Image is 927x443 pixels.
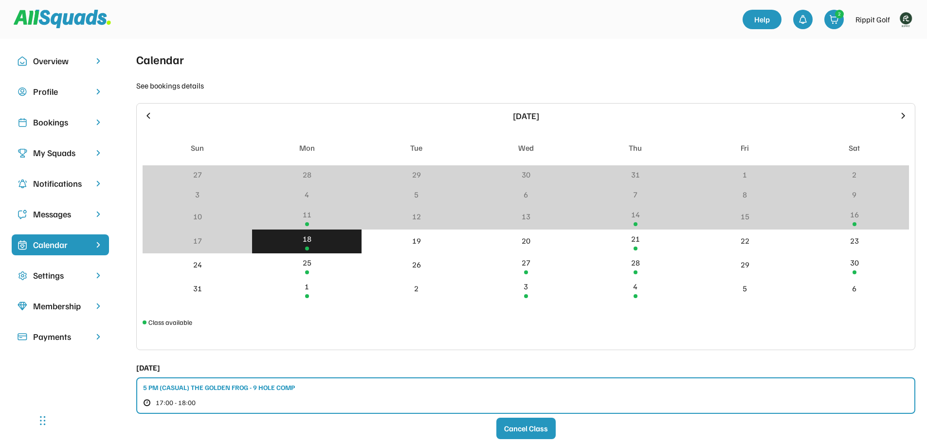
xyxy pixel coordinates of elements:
[855,14,890,25] div: Rippit Golf
[33,269,88,282] div: Settings
[93,301,103,311] img: chevron-right.svg
[741,142,749,154] div: Fri
[33,177,88,190] div: Notifications
[136,80,204,91] div: See bookings details
[14,10,111,28] img: Squad%20Logo.svg
[299,142,315,154] div: Mon
[850,235,859,247] div: 23
[852,169,856,180] div: 2
[741,259,749,270] div: 29
[836,10,843,18] div: 2
[93,271,103,280] img: chevron-right.svg
[303,257,311,268] div: 25
[93,56,103,66] img: chevron-right.svg
[524,281,528,292] div: 3
[852,189,856,200] div: 9
[633,281,637,292] div: 4
[829,15,839,24] img: shopping-cart-01%20%281%29.svg
[193,169,202,180] div: 27
[195,189,200,200] div: 3
[33,238,88,251] div: Calendar
[522,257,530,268] div: 27
[93,179,103,188] img: chevron-right.svg
[631,209,640,220] div: 14
[148,317,192,327] div: Class available
[193,259,202,270] div: 24
[631,169,640,180] div: 31
[93,240,103,249] img: chevron-right%20copy%203.svg
[524,189,528,200] div: 6
[93,87,103,96] img: chevron-right.svg
[798,15,808,24] img: bell-03%20%281%29.svg
[18,148,27,158] img: Icon%20copy%203.svg
[522,235,530,247] div: 20
[412,259,421,270] div: 26
[18,56,27,66] img: Icon%20copy%2010.svg
[303,169,311,180] div: 28
[410,142,422,154] div: Tue
[93,210,103,219] img: chevron-right.svg
[18,118,27,127] img: Icon%20copy%202.svg
[143,382,295,392] div: 5 PM (CASUAL) THE GOLDEN FROG - 9 HOLE COMP
[33,300,88,313] div: Membership
[518,142,534,154] div: Wed
[18,87,27,97] img: user-circle.svg
[33,146,88,159] div: My Squads
[303,233,311,245] div: 18
[743,10,782,29] a: Help
[33,208,88,221] div: Messages
[93,118,103,127] img: chevron-right.svg
[850,209,859,220] div: 16
[191,142,204,154] div: Sun
[743,189,747,200] div: 8
[849,142,860,154] div: Sat
[414,189,418,200] div: 5
[852,283,856,294] div: 6
[522,169,530,180] div: 30
[633,189,637,200] div: 7
[412,211,421,222] div: 12
[412,235,421,247] div: 19
[741,235,749,247] div: 22
[743,169,747,180] div: 1
[850,257,859,268] div: 30
[496,418,556,439] button: Cancel Class
[193,211,202,222] div: 10
[33,116,88,129] div: Bookings
[18,179,27,189] img: Icon%20copy%204.svg
[631,233,640,245] div: 21
[631,257,640,268] div: 28
[18,271,27,281] img: Icon%20copy%2016.svg
[743,283,747,294] div: 5
[629,142,642,154] div: Thu
[159,109,892,123] div: [DATE]
[305,281,309,292] div: 1
[522,211,530,222] div: 13
[303,209,311,220] div: 11
[93,148,103,158] img: chevron-right.svg
[136,51,184,68] div: Calendar
[18,240,27,250] img: Icon%20%2825%29.svg
[18,210,27,219] img: Icon%20copy%205.svg
[412,169,421,180] div: 29
[18,301,27,311] img: Icon%20copy%208.svg
[33,54,88,68] div: Overview
[896,10,915,29] img: Rippitlogov2_green.png
[741,211,749,222] div: 15
[33,85,88,98] div: Profile
[305,189,309,200] div: 4
[414,283,418,294] div: 2
[193,235,202,247] div: 17
[193,283,202,294] div: 31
